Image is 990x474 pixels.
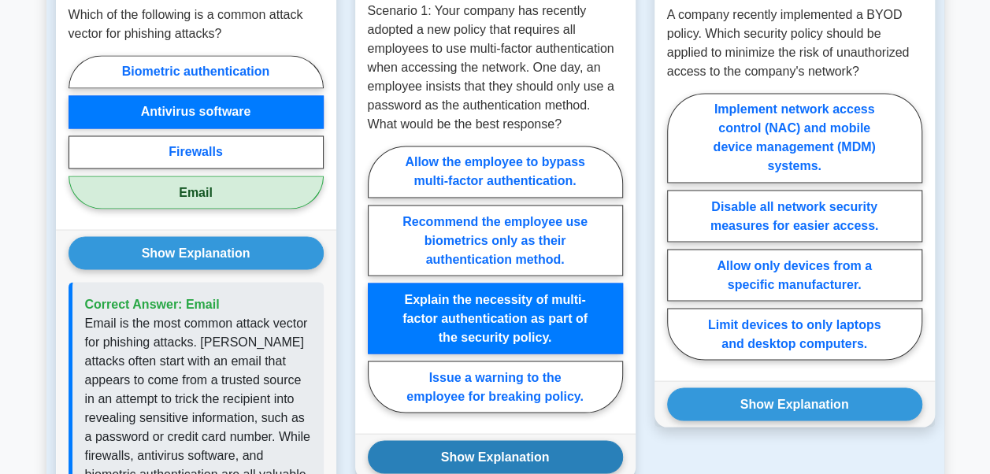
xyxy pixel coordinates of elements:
[368,440,623,473] button: Show Explanation
[368,2,623,134] p: Scenario 1: Your company has recently adopted a new policy that requires all employees to use mul...
[69,6,324,43] p: Which of the following is a common attack vector for phishing attacks?
[667,249,922,301] label: Allow only devices from a specific manufacturer.
[85,297,220,310] span: Correct Answer: Email
[667,93,922,183] label: Implement network access control (NAC) and mobile device management (MDM) systems.
[69,135,324,168] label: Firewalls
[69,55,324,88] label: Biometric authentication
[368,205,623,276] label: Recommend the employee use biometrics only as their authentication method.
[667,6,922,81] p: A company recently implemented a BYOD policy. Which security policy should be applied to minimize...
[667,387,922,420] button: Show Explanation
[69,176,324,209] label: Email
[368,146,623,198] label: Allow the employee to bypass multi-factor authentication.
[368,361,623,413] label: Issue a warning to the employee for breaking policy.
[667,308,922,360] label: Limit devices to only laptops and desktop computers.
[69,236,324,269] button: Show Explanation
[69,95,324,128] label: Antivirus software
[368,283,623,354] label: Explain the necessity of multi-factor authentication as part of the security policy.
[667,190,922,242] label: Disable all network security measures for easier access.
